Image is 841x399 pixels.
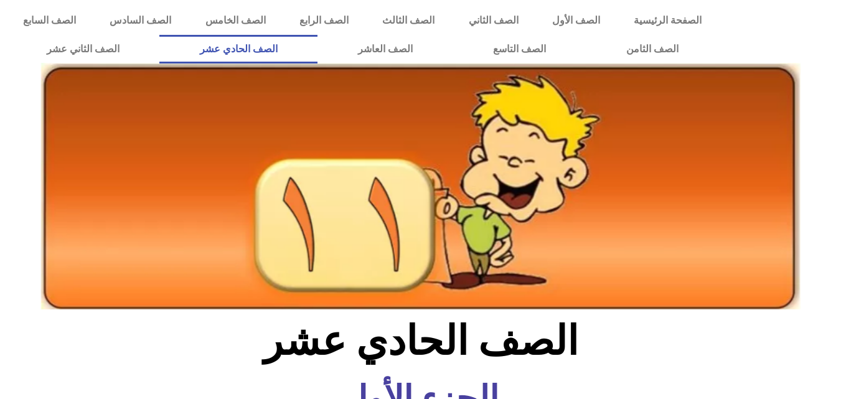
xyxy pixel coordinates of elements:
h2: الصف الحادي عشر [215,317,626,365]
a: الصف الثالث [365,6,451,35]
a: الصف الخامس [189,6,283,35]
a: الصف الرابع [283,6,365,35]
a: الصف الحادي عشر [159,35,317,63]
a: الصف العاشر [317,35,453,63]
a: الصف الثامن [586,35,718,63]
a: الصفحة الرئيسية [617,6,718,35]
a: الصف السادس [93,6,188,35]
a: الصف الثاني [452,6,535,35]
a: الصف التاسع [453,35,586,63]
a: الصف الثاني عشر [6,35,159,63]
a: الصف السابع [6,6,93,35]
a: الصف الأول [535,6,617,35]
